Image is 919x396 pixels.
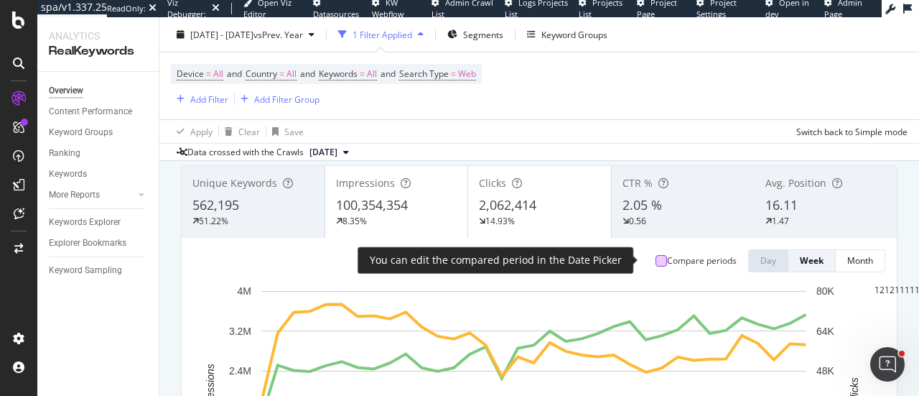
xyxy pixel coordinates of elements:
[622,196,662,213] span: 2.05 %
[800,254,824,267] div: Week
[816,285,835,297] text: 80K
[229,365,251,377] text: 2.4M
[353,28,412,40] div: 1 Filter Applied
[816,365,835,377] text: 48K
[336,176,395,190] span: Impressions
[342,215,367,227] div: 8.35%
[266,120,304,143] button: Save
[49,83,83,98] div: Overview
[485,215,515,227] div: 14.93%
[765,196,798,213] span: 16.11
[49,83,149,98] a: Overview
[905,284,910,296] div: 1
[765,176,826,190] span: Avg. Position
[870,347,905,382] iframe: Intercom live chat
[309,146,337,159] span: 2025 Aug. 31st
[192,176,277,190] span: Unique Keywords
[107,3,146,14] div: ReadOnly:
[479,176,506,190] span: Clicks
[890,284,895,296] div: 2
[367,64,377,84] span: All
[227,68,242,80] span: and
[177,68,204,80] span: Device
[788,249,836,272] button: Week
[381,68,396,80] span: and
[332,23,429,46] button: 1 Filter Applied
[458,64,476,84] span: Web
[49,125,149,140] a: Keyword Groups
[479,196,536,213] span: 2,062,414
[667,254,737,267] div: Compare periods
[900,284,905,296] div: 1
[49,146,149,161] a: Ranking
[874,284,880,296] div: 1
[219,120,260,143] button: Clear
[190,28,253,40] span: [DATE] - [DATE]
[622,176,653,190] span: CTR %
[235,91,319,108] button: Add Filter Group
[171,120,213,143] button: Apply
[521,23,613,46] button: Keyword Groups
[304,144,355,161] button: [DATE]
[895,284,900,296] div: 1
[49,29,147,43] div: Analytics
[187,146,304,159] div: Data crossed with the Crawls
[300,68,315,80] span: and
[254,93,319,105] div: Add Filter Group
[49,263,149,278] a: Keyword Sampling
[49,263,122,278] div: Keyword Sampling
[885,284,890,296] div: 1
[284,125,304,137] div: Save
[49,188,100,203] div: More Reports
[49,146,80,161] div: Ranking
[49,104,149,119] a: Content Performance
[171,91,228,108] button: Add Filter
[847,254,873,267] div: Month
[49,125,113,140] div: Keyword Groups
[370,253,622,267] div: You can edit the compared period in the Date Picker
[49,215,149,230] a: Keywords Explorer
[360,68,365,80] span: =
[790,120,908,143] button: Switch back to Simple mode
[213,64,223,84] span: All
[816,326,835,337] text: 64K
[336,196,408,213] span: 100,354,354
[171,23,320,46] button: [DATE] - [DATE]vsPrev. Year
[229,326,251,337] text: 3.2M
[238,285,251,297] text: 4M
[796,125,908,137] div: Switch back to Simple mode
[279,68,284,80] span: =
[49,236,126,251] div: Explorer Bookmarks
[190,93,228,105] div: Add Filter
[49,215,121,230] div: Keywords Explorer
[629,215,646,227] div: 0.56
[206,68,211,80] span: =
[49,167,87,182] div: Keywords
[760,254,776,267] div: Day
[253,28,303,40] span: vs Prev. Year
[313,9,359,19] span: Datasources
[748,249,788,272] button: Day
[286,64,297,84] span: All
[49,236,149,251] a: Explorer Bookmarks
[49,43,147,60] div: RealKeywords
[49,167,149,182] a: Keywords
[880,284,885,296] div: 2
[199,215,228,227] div: 51.22%
[192,196,239,213] span: 562,195
[49,188,134,203] a: More Reports
[541,28,607,40] div: Keyword Groups
[910,284,915,296] div: 1
[399,68,449,80] span: Search Type
[463,28,503,40] span: Segments
[49,104,132,119] div: Content Performance
[836,249,885,272] button: Month
[442,23,509,46] button: Segments
[246,68,277,80] span: Country
[319,68,358,80] span: Keywords
[451,68,456,80] span: =
[238,125,260,137] div: Clear
[772,215,789,227] div: 1.47
[190,125,213,137] div: Apply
